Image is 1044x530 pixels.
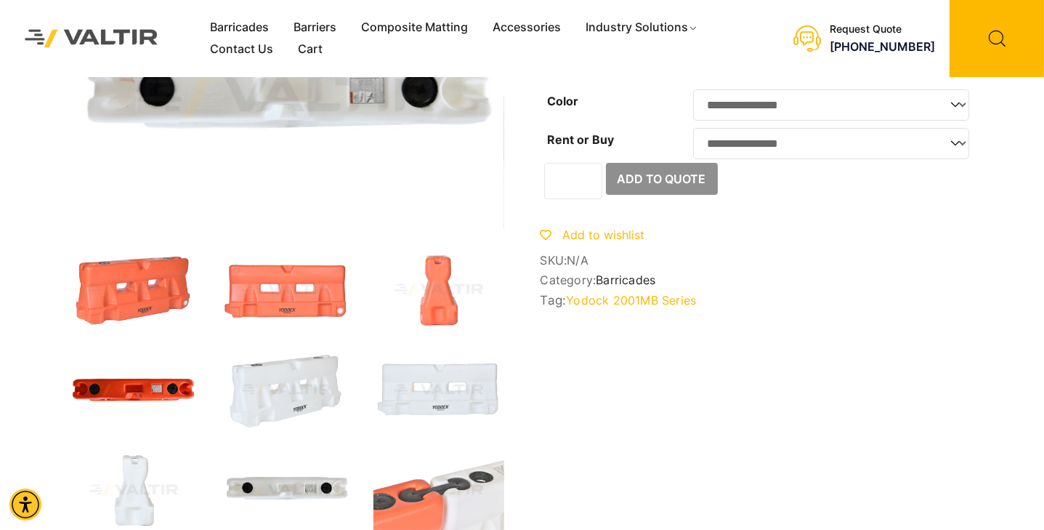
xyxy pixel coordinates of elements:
label: Color [548,94,579,108]
span: Add to wishlist [563,228,645,242]
a: call (888) 496-3625 [830,39,935,54]
img: Close-up of two connected plastic containers, one orange and one white, featuring black caps and ... [373,451,504,530]
span: SKU: [541,254,976,268]
a: Yodock 2001MB Series [566,293,696,308]
a: Accessories [480,17,573,39]
a: Add to wishlist [541,228,645,242]
img: An orange plastic dock float with two circular openings and a rectangular label on top. [68,351,199,430]
a: Cart [286,39,335,60]
img: An orange traffic cone with a wide base and a tapered top, designed for road safety and traffic m... [373,251,504,329]
img: A white plastic barrier with a textured surface, designed for traffic control or safety purposes. [221,351,352,430]
a: Barricades [198,17,281,39]
a: Contact Us [198,39,286,60]
img: 2001MB_Org_3Q.jpg [68,251,199,329]
img: A white plastic container with a unique shape, likely used for storage or dispensing liquids. [68,451,199,530]
img: An orange traffic barrier with two rectangular openings and a logo, designed for road safety and ... [221,251,352,329]
span: Category: [541,273,976,287]
a: Barriers [281,17,349,39]
span: Tag: [541,293,976,308]
img: A white plastic tank with two black caps and a label on the side, viewed from above. [221,451,352,530]
input: Product quantity [544,163,602,199]
span: N/A [567,253,588,268]
img: A white plastic barrier with two rectangular openings, featuring the brand name "Yodock" and a logo. [373,351,504,430]
button: Add to Quote [606,163,718,195]
a: Industry Solutions [573,17,711,39]
label: Rent or Buy [548,132,615,147]
div: Request Quote [830,23,935,36]
a: Barricades [596,273,655,287]
div: Accessibility Menu [9,489,41,521]
img: Valtir Rentals [11,15,172,61]
a: Composite Matting [349,17,480,39]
